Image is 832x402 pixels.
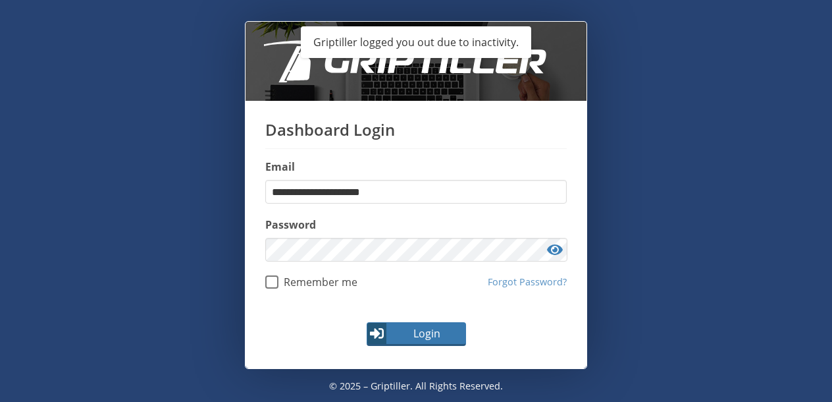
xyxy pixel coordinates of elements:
[303,29,529,55] div: Griptiller logged you out due to inactivity.
[265,217,567,233] label: Password
[367,322,466,346] button: Login
[278,275,357,289] span: Remember me
[265,159,567,175] label: Email
[388,326,465,341] span: Login
[488,275,567,289] a: Forgot Password?
[265,121,567,149] h1: Dashboard Login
